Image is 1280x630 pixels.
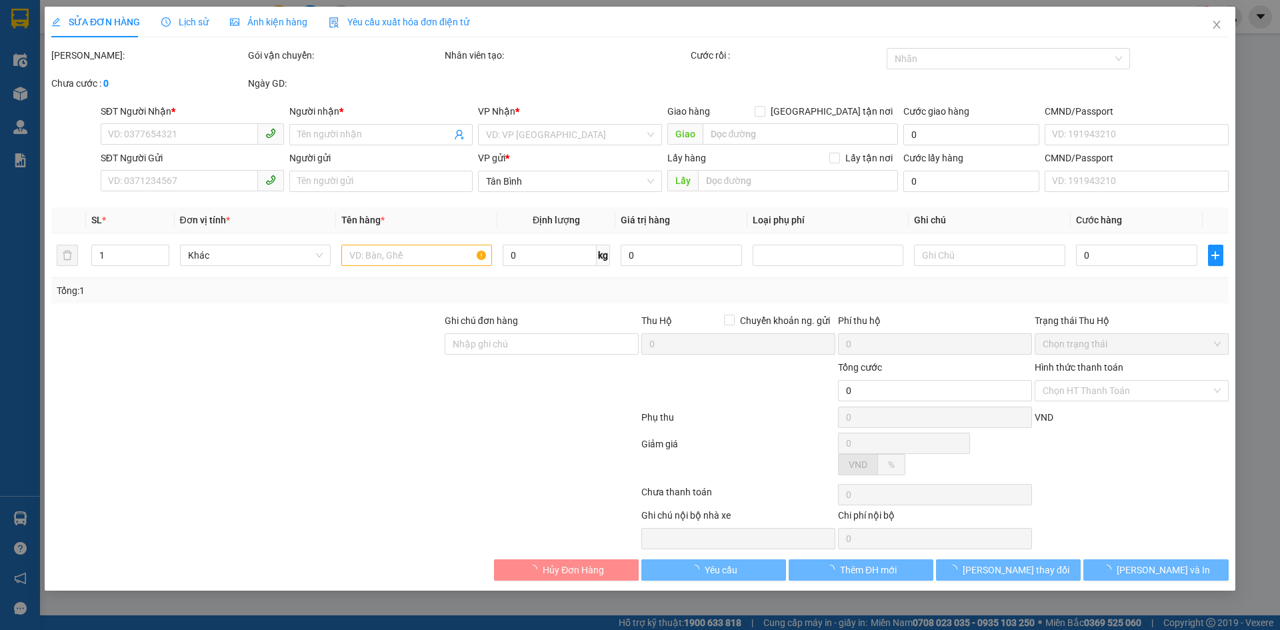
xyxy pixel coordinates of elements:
[641,559,786,581] button: Yêu cầu
[230,17,239,27] span: picture
[161,17,209,27] span: Lịch sử
[691,48,885,63] div: Cước rồi :
[640,410,837,433] div: Phụ thu
[667,123,703,145] span: Giao
[840,563,897,577] span: Thêm ĐH mới
[180,215,230,225] span: Đơn vị tính
[667,153,706,163] span: Lấy hàng
[1117,563,1210,577] span: [PERSON_NAME] và In
[57,245,78,266] button: delete
[963,563,1069,577] span: [PERSON_NAME] thay đổi
[494,559,639,581] button: Hủy Đơn Hàng
[641,315,672,326] span: Thu Hộ
[667,170,698,191] span: Lấy
[445,315,518,326] label: Ghi chú đơn hàng
[948,565,963,574] span: loading
[455,129,465,140] span: user-add
[1102,565,1117,574] span: loading
[543,563,604,577] span: Hủy Đơn Hàng
[621,215,670,225] span: Giá trị hàng
[915,245,1065,266] input: Ghi Chú
[341,245,492,266] input: VD: Bàn, Ghế
[57,283,494,298] div: Tổng: 1
[341,215,385,225] span: Tên hàng
[667,106,710,117] span: Giao hàng
[1076,215,1122,225] span: Cước hàng
[825,565,840,574] span: loading
[903,171,1039,192] input: Cước lấy hàng
[765,104,898,119] span: [GEOGRAPHIC_DATA] tận nơi
[838,362,882,373] span: Tổng cước
[1035,412,1053,423] span: VND
[888,459,895,470] span: %
[289,151,473,165] div: Người gửi
[479,151,662,165] div: VP gửi
[445,48,688,63] div: Nhân viên tạo:
[597,245,610,266] span: kg
[705,563,737,577] span: Yêu cầu
[1043,334,1221,354] span: Chọn trạng thái
[329,17,339,28] img: icon
[789,559,933,581] button: Thêm ĐH mới
[329,17,469,27] span: Yêu cầu xuất hóa đơn điện tử
[51,76,245,91] div: Chưa cước :
[1084,559,1229,581] button: [PERSON_NAME] và In
[479,106,516,117] span: VP Nhận
[698,170,898,191] input: Dọc đường
[1045,151,1228,165] div: CMND/Passport
[838,508,1032,528] div: Chi phí nội bộ
[903,153,963,163] label: Cước lấy hàng
[1035,313,1229,328] div: Trạng thái Thu Hộ
[101,104,284,119] div: SĐT Người Nhận
[528,565,543,574] span: loading
[1211,19,1222,30] span: close
[92,215,103,225] span: SL
[640,485,837,508] div: Chưa thanh toán
[230,17,307,27] span: Ảnh kiện hàng
[51,48,245,63] div: [PERSON_NAME]:
[248,48,442,63] div: Gói vận chuyển:
[840,151,898,165] span: Lấy tận nơi
[640,437,837,481] div: Giảm giá
[747,207,909,233] th: Loại phụ phí
[51,17,140,27] span: SỬA ĐƠN HÀNG
[188,245,323,265] span: Khác
[936,559,1081,581] button: [PERSON_NAME] thay đổi
[735,313,835,328] span: Chuyển khoản ng. gửi
[909,207,1071,233] th: Ghi chú
[641,508,835,528] div: Ghi chú nội bộ nhà xe
[1035,362,1123,373] label: Hình thức thanh toán
[838,313,1032,333] div: Phí thu hộ
[289,104,473,119] div: Người nhận
[265,128,276,139] span: phone
[103,78,109,89] b: 0
[533,215,580,225] span: Định lượng
[903,124,1039,145] input: Cước giao hàng
[1045,104,1228,119] div: CMND/Passport
[161,17,171,27] span: clock-circle
[849,459,867,470] span: VND
[1209,250,1222,261] span: plus
[445,333,639,355] input: Ghi chú đơn hàng
[487,171,654,191] span: Tân Bình
[265,175,276,185] span: phone
[248,76,442,91] div: Ngày GD:
[101,151,284,165] div: SĐT Người Gửi
[703,123,898,145] input: Dọc đường
[1198,7,1235,44] button: Close
[903,106,969,117] label: Cước giao hàng
[51,17,61,27] span: edit
[690,565,705,574] span: loading
[1208,245,1223,266] button: plus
